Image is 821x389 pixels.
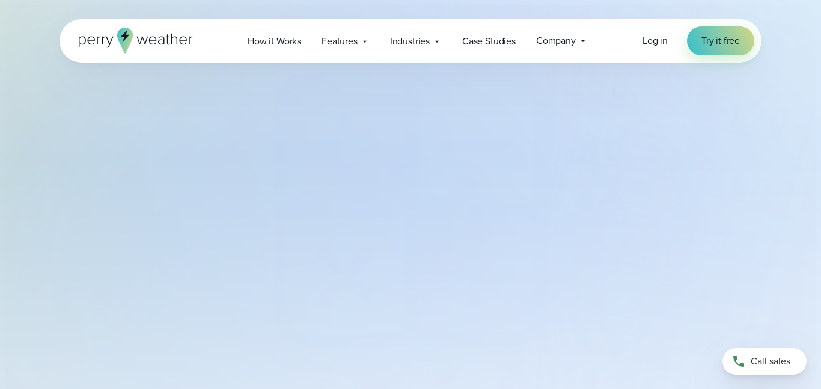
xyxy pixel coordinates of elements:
[751,354,790,369] span: Call sales
[322,34,358,49] span: Features
[687,26,754,55] a: Try it free
[237,29,311,54] a: How it Works
[642,34,668,48] a: Log in
[536,34,576,48] span: Company
[248,34,301,49] span: How it Works
[462,34,516,49] span: Case Studies
[452,29,526,54] a: Case Studies
[642,34,668,47] span: Log in
[390,34,430,49] span: Industries
[701,34,740,48] span: Try it free
[722,348,807,375] a: Call sales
